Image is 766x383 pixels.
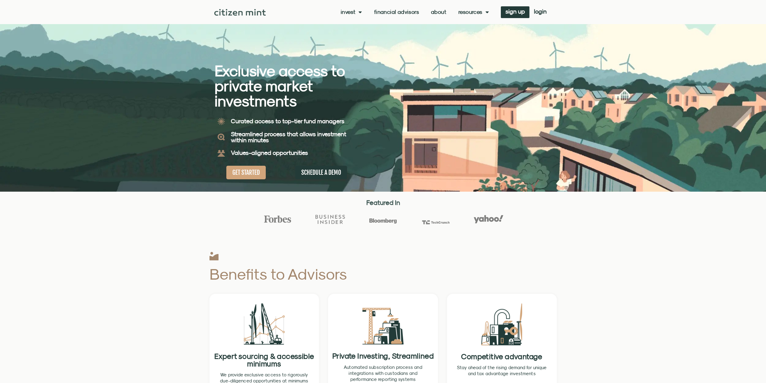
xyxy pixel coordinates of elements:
[374,9,419,15] a: Financial Advisors
[501,6,529,18] a: sign up
[231,118,344,124] b: Curated access to top-tier fund managers
[431,9,446,15] a: About
[457,365,547,377] div: Page 3
[231,130,346,143] b: Streamlined process that allows investment within minutes
[232,169,260,176] span: GET STARTED
[263,215,292,223] img: Forbes Logo
[341,9,489,15] nav: Menu
[213,352,316,367] h2: Expert sourcing & accessible minimums
[295,166,347,179] a: SCHEDULE A DEMO
[231,149,308,156] b: Values-aligned opportunities
[301,169,341,176] span: SCHEDULE A DEMO
[451,353,553,360] h2: Competitive advantage
[214,9,266,16] img: Citizen Mint
[226,166,266,179] a: GET STARTED
[458,9,489,15] a: Resources
[215,63,362,108] h2: Exclusive access to private market investments
[505,9,525,14] span: sign up
[332,352,434,360] h2: Private Investing, Streamlined
[457,365,547,377] p: Stay ahead of the rising demand for unique and tax advantage investments
[534,9,547,14] span: login
[366,199,400,206] strong: Featured In
[341,9,362,15] a: Invest
[344,365,422,382] span: Automated subscription process and integrations with custodians and performance reporting systems
[209,266,437,282] h2: Benefits to Advisors
[529,6,551,18] a: login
